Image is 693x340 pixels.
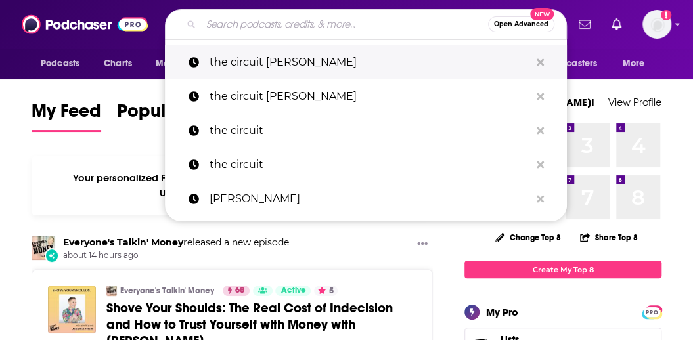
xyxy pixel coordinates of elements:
span: Active [280,284,305,297]
button: open menu [614,51,661,76]
a: Create My Top 8 [464,261,661,278]
div: My Pro [486,306,518,318]
span: 68 [235,284,244,297]
a: PRO [644,307,659,316]
a: Popular Feed [117,100,229,132]
button: open menu [32,51,97,76]
button: open menu [146,51,219,76]
span: Monitoring [156,54,202,73]
div: Your personalized Feed is curated based on the Podcasts, Creators, Users, and Lists that you Follow. [32,156,433,215]
span: PRO [644,307,659,317]
button: Change Top 8 [487,229,569,245]
div: New Episode [45,248,59,263]
button: Show More Button [412,236,433,253]
p: Michael Seibel [210,182,530,216]
a: Everyone's Talkin' Money [63,236,183,248]
a: View Profile [608,96,661,108]
a: Everyone's Talkin' Money [120,286,214,296]
img: Shove Your Shoulds: The Real Cost of Indecision and How to Trust Yourself with Money with Jessica... [48,286,96,333]
button: 5 [314,286,338,296]
span: Popular Feed [117,100,229,130]
button: open menu [525,51,616,76]
a: Charts [95,51,140,76]
a: Show notifications dropdown [573,13,596,35]
button: Share Top 8 [579,224,638,250]
img: Everyone's Talkin' Money [106,286,117,296]
a: the circuit [PERSON_NAME] [165,45,567,79]
a: Show notifications dropdown [606,13,627,35]
h3: released a new episode [63,236,289,249]
span: about 14 hours ago [63,250,289,261]
span: Podcasts [41,54,79,73]
p: the circuit emily chang [210,45,530,79]
a: [PERSON_NAME] [165,182,567,216]
a: Active [275,286,311,296]
button: Show profile menu [642,10,671,39]
img: Podchaser - Follow, Share and Rate Podcasts [22,12,148,37]
span: My Feed [32,100,101,130]
a: the circuit [PERSON_NAME] [165,79,567,114]
a: the circuit [165,114,567,148]
span: Charts [104,54,132,73]
input: Search podcasts, credits, & more... [201,14,488,35]
img: Everyone's Talkin' Money [32,236,55,260]
span: Logged in as rpearson [642,10,671,39]
span: More [623,54,645,73]
button: Open AdvancedNew [488,16,554,32]
a: My Feed [32,100,101,132]
a: 68 [223,286,250,296]
span: Open Advanced [494,21,548,28]
p: the circuit emily chang [210,79,530,114]
svg: Add a profile image [661,10,671,20]
a: the circuit [165,148,567,182]
p: the circuit [210,148,530,182]
img: User Profile [642,10,671,39]
span: New [530,8,554,20]
p: the circuit [210,114,530,148]
div: Search podcasts, credits, & more... [165,9,567,39]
